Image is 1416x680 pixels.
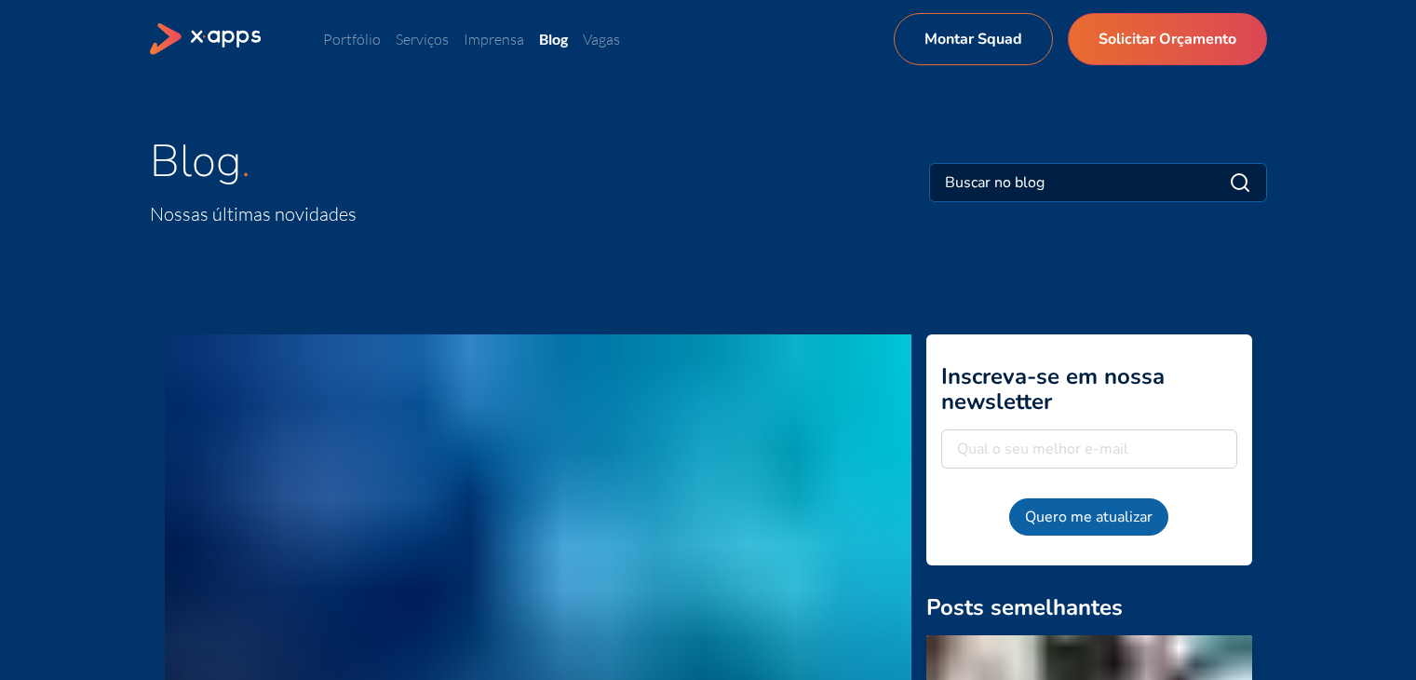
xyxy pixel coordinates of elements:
[941,429,1237,469] input: Qual o seu melhor e-mail
[396,30,449,48] a: Serviços
[539,30,568,48] a: Blog
[1009,498,1168,536] button: Quero me atualizar
[583,30,620,48] a: Vagas
[1068,13,1267,65] a: Solicitar Orçamento
[945,171,1134,194] input: Buscar no blog
[464,30,524,48] a: Imprensa
[941,364,1237,415] h2: Inscreva-se em nossa newsletter
[150,202,357,225] span: Nossas últimas novidades
[926,595,1252,620] h2: Posts semelhantes
[323,30,381,48] a: Portfólio
[150,130,241,192] span: Blog
[894,13,1053,65] a: Montar Squad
